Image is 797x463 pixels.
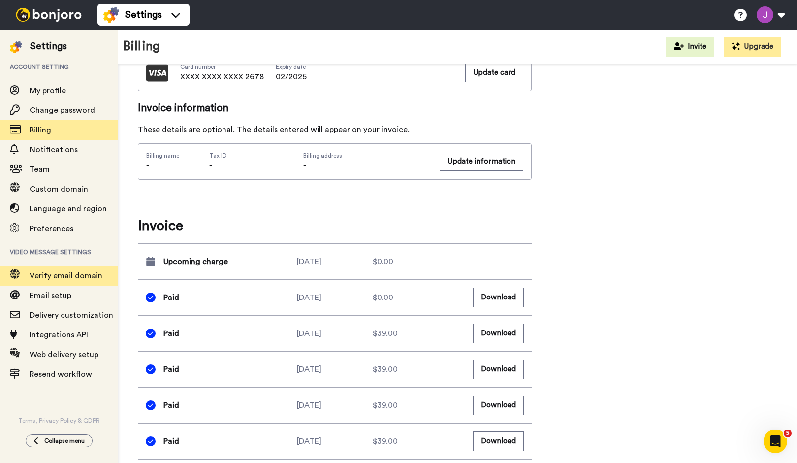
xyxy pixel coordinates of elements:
[163,256,228,267] span: Upcoming charge
[473,431,524,451] button: Download
[473,360,524,379] button: Download
[209,152,227,160] span: Tax ID
[297,292,373,303] div: [DATE]
[30,126,51,134] span: Billing
[180,63,264,71] span: Card number
[10,41,22,53] img: settings-colored.svg
[163,435,179,447] span: Paid
[440,152,523,171] button: Update information
[666,37,714,57] button: Invite
[297,399,373,411] div: [DATE]
[473,396,524,415] button: Download
[163,292,179,303] span: Paid
[30,331,88,339] span: Integrations API
[125,8,162,22] span: Settings
[373,292,393,303] span: $0.00
[163,328,179,339] span: Paid
[138,216,532,235] span: Invoice
[297,256,373,267] div: [DATE]
[303,162,306,169] span: -
[373,256,448,267] div: $0.00
[30,205,107,213] span: Language and region
[209,162,212,169] span: -
[30,370,92,378] span: Resend workflow
[373,328,398,339] span: $39.00
[30,87,66,95] span: My profile
[784,430,792,437] span: 5
[163,364,179,375] span: Paid
[12,8,86,22] img: bj-logo-header-white.svg
[276,71,307,83] span: 02/2025
[138,124,532,135] div: These details are optional. The details entered will appear on your invoice.
[276,63,307,71] span: Expiry date
[373,364,398,375] span: $39.00
[473,324,524,343] button: Download
[30,292,71,299] span: Email setup
[30,225,73,232] span: Preferences
[473,288,524,307] button: Download
[26,434,93,447] button: Collapse menu
[146,152,179,160] span: Billing name
[30,39,67,53] div: Settings
[764,430,787,453] iframe: Intercom live chat
[123,39,160,54] h1: Billing
[30,165,50,173] span: Team
[724,37,781,57] button: Upgrade
[146,162,149,169] span: -
[30,185,88,193] span: Custom domain
[297,364,373,375] div: [DATE]
[180,71,264,83] span: XXXX XXXX XXXX 2678
[465,63,523,82] button: Update card
[30,146,78,154] span: Notifications
[103,7,119,23] img: settings-colored.svg
[163,399,179,411] span: Paid
[297,435,373,447] div: [DATE]
[297,328,373,339] div: [DATE]
[30,311,113,319] span: Delivery customization
[373,399,398,411] span: $39.00
[30,272,102,280] span: Verify email domain
[373,435,398,447] span: $39.00
[138,101,532,116] span: Invoice information
[44,437,85,445] span: Collapse menu
[30,351,98,359] span: Web delivery setup
[30,106,95,114] span: Change password
[303,152,429,160] span: Billing address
